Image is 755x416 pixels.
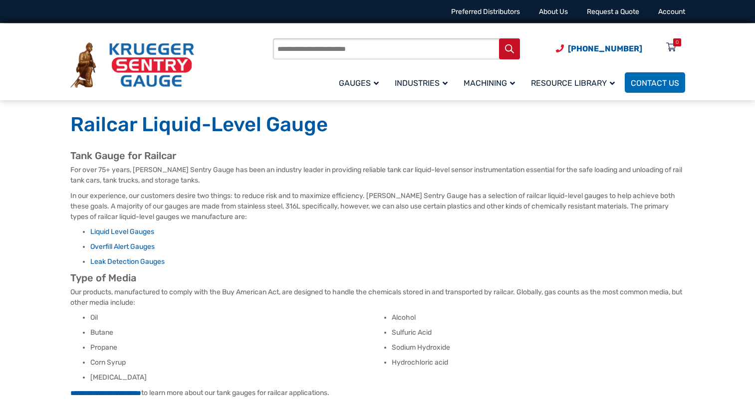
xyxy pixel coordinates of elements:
span: [PHONE_NUMBER] [568,44,642,53]
span: Resource Library [531,78,615,88]
img: Krueger Sentry Gauge [70,42,194,88]
p: to learn more about our tank gauges for railcar applications. [70,388,685,399]
a: Machining [458,71,525,94]
p: Our products, manufactured to comply with the Buy American Act, are designed to handle the chemic... [70,287,685,308]
li: Hydrochloric acid [392,358,685,368]
li: Propane [90,343,384,353]
a: Preferred Distributors [451,7,520,16]
a: Gauges [333,71,389,94]
a: Resource Library [525,71,625,94]
li: Sodium Hydroxide [392,343,685,353]
span: Machining [464,78,515,88]
span: Gauges [339,78,379,88]
a: Leak Detection Gauges [90,257,165,266]
h2: Tank Gauge for Railcar [70,150,685,162]
p: For over 75+ years, [PERSON_NAME] Sentry Gauge has been an industry leader in providing reliable ... [70,165,685,186]
div: 0 [676,38,679,46]
p: In our experience, our customers desire two things: to reduce risk and to maximize efficiency. [P... [70,191,685,222]
li: Corn Syrup [90,358,384,368]
h2: Type of Media [70,272,685,284]
li: Alcohol [392,313,685,323]
a: Phone Number (920) 434-8860 [556,42,642,55]
a: About Us [539,7,568,16]
a: Industries [389,71,458,94]
a: Overfill Alert Gauges [90,242,155,251]
a: Request a Quote [587,7,639,16]
h1: Railcar Liquid-Level Gauge [70,112,685,137]
a: Liquid Level Gauges [90,227,154,236]
span: Industries [395,78,448,88]
a: Contact Us [625,72,685,93]
li: Butane [90,328,384,338]
li: Sulfuric Acid [392,328,685,338]
a: Account [658,7,685,16]
span: Contact Us [631,78,679,88]
li: Oil [90,313,384,323]
li: [MEDICAL_DATA] [90,373,384,383]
